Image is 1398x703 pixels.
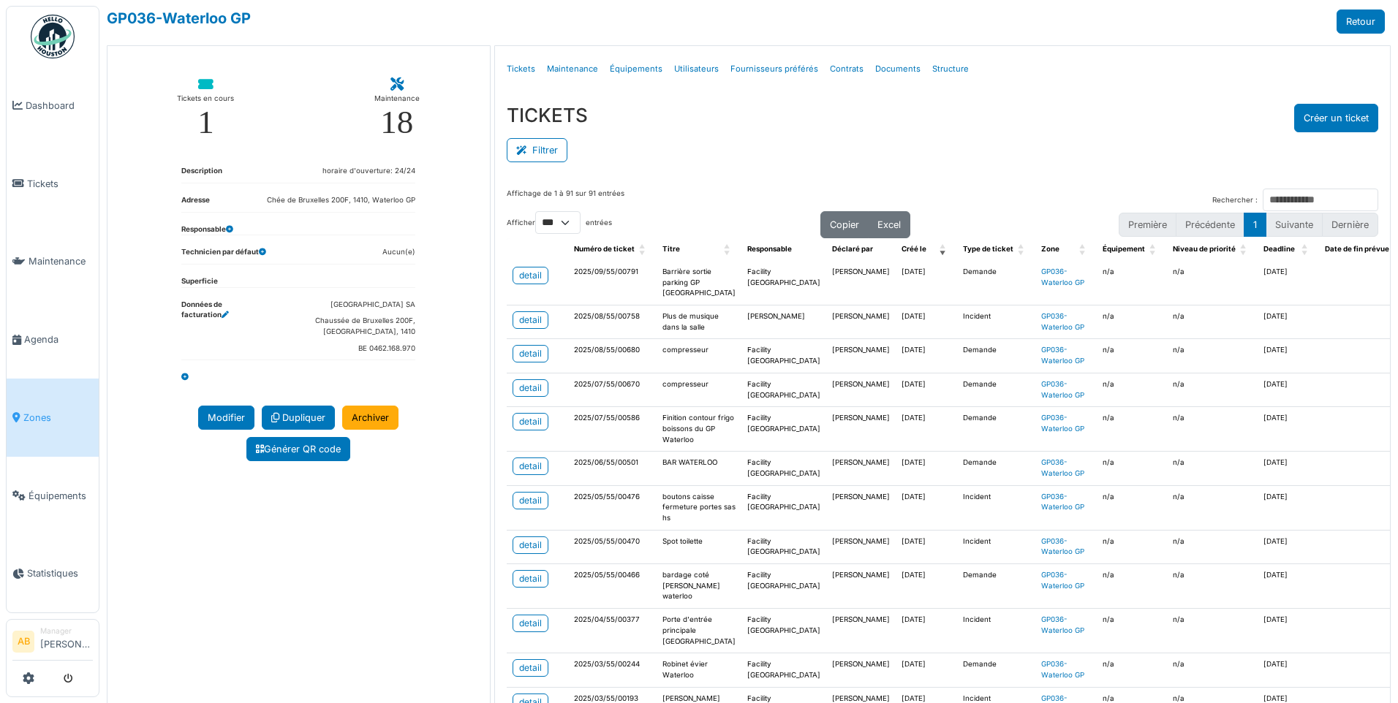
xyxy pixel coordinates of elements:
[1097,564,1167,609] td: n/a
[604,52,668,86] a: Équipements
[896,564,957,609] td: [DATE]
[7,145,99,223] a: Tickets
[1097,452,1167,485] td: n/a
[957,452,1035,485] td: Demande
[256,300,416,311] dd: [GEOGRAPHIC_DATA] SA
[1097,609,1167,653] td: n/a
[896,407,957,452] td: [DATE]
[1167,485,1258,530] td: n/a
[1167,653,1258,687] td: n/a
[1337,9,1385,34] a: Retour
[826,452,896,485] td: [PERSON_NAME]
[896,653,957,687] td: [DATE]
[1244,213,1266,237] button: 1
[741,261,826,305] td: Facility [GEOGRAPHIC_DATA]
[1258,485,1319,530] td: [DATE]
[181,247,266,264] dt: Technicien par défaut
[256,316,416,337] dd: Chaussée de Bruxelles 200F, [GEOGRAPHIC_DATA], 1410
[513,457,548,475] a: detail
[1097,305,1167,339] td: n/a
[27,177,93,191] span: Tickets
[832,245,873,253] span: Déclaré par
[1258,653,1319,687] td: [DATE]
[826,373,896,406] td: [PERSON_NAME]
[657,485,741,530] td: boutons caisse fermeture portes sas hs
[1258,305,1319,339] td: [DATE]
[246,437,350,461] a: Générer QR code
[29,254,93,268] span: Maintenance
[519,617,542,630] div: detail
[382,247,415,258] dd: Aucun(e)
[1097,530,1167,563] td: n/a
[1103,245,1145,253] span: Équipement
[513,345,548,362] a: detail
[741,530,826,563] td: Facility [GEOGRAPHIC_DATA]
[1167,339,1258,373] td: n/a
[826,530,896,563] td: [PERSON_NAME]
[1167,305,1258,339] td: n/a
[963,245,1013,253] span: Type de ticket
[568,373,657,406] td: 2025/07/55/00670
[1097,407,1167,452] td: n/a
[1167,530,1258,563] td: n/a
[957,373,1035,406] td: Demande
[826,305,896,339] td: [PERSON_NAME]
[725,52,824,86] a: Fournisseurs préférés
[165,66,246,151] a: Tickets en cours 1
[957,407,1035,452] td: Demande
[1097,485,1167,530] td: n/a
[957,339,1035,373] td: Demande
[501,52,541,86] a: Tickets
[657,653,741,687] td: Robinet évier Waterloo
[26,99,93,113] span: Dashboard
[342,406,398,430] a: Archiver
[568,609,657,653] td: 2025/04/55/00377
[957,530,1035,563] td: Incident
[1041,493,1084,512] a: GP036-Waterloo GP
[519,539,542,552] div: detail
[1041,571,1084,590] a: GP036-Waterloo GP
[657,407,741,452] td: Finition contour frigo boissons du GP Waterloo
[826,564,896,609] td: [PERSON_NAME]
[1167,452,1258,485] td: n/a
[1097,653,1167,687] td: n/a
[896,485,957,530] td: [DATE]
[820,211,869,238] button: Copier
[1097,261,1167,305] td: n/a
[198,406,254,430] a: Modifier
[1041,245,1059,253] span: Zone
[1258,407,1319,452] td: [DATE]
[513,615,548,632] a: detail
[1167,261,1258,305] td: n/a
[40,626,93,657] li: [PERSON_NAME]
[513,311,548,329] a: detail
[23,411,93,425] span: Zones
[957,261,1035,305] td: Demande
[896,609,957,653] td: [DATE]
[1119,213,1378,237] nav: pagination
[741,339,826,373] td: Facility [GEOGRAPHIC_DATA]
[1041,414,1084,433] a: GP036-Waterloo GP
[741,407,826,452] td: Facility [GEOGRAPHIC_DATA]
[657,339,741,373] td: compresseur
[902,245,926,253] span: Créé le
[896,305,957,339] td: [DATE]
[1041,346,1084,365] a: GP036-Waterloo GP
[1301,238,1310,261] span: Deadline: Activate to sort
[519,415,542,428] div: detail
[1041,537,1084,556] a: GP036-Waterloo GP
[668,52,725,86] a: Utilisateurs
[177,91,234,106] div: Tickets en cours
[24,332,93,346] span: Agenda
[741,653,826,687] td: Facility [GEOGRAPHIC_DATA]
[568,305,657,339] td: 2025/08/55/00758
[896,261,957,305] td: [DATE]
[1167,373,1258,406] td: n/a
[513,536,548,554] a: detail
[1149,238,1158,261] span: Équipement: Activate to sort
[957,653,1035,687] td: Demande
[568,339,657,373] td: 2025/08/55/00680
[7,457,99,535] a: Équipements
[568,530,657,563] td: 2025/05/55/00470
[262,406,335,430] a: Dupliquer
